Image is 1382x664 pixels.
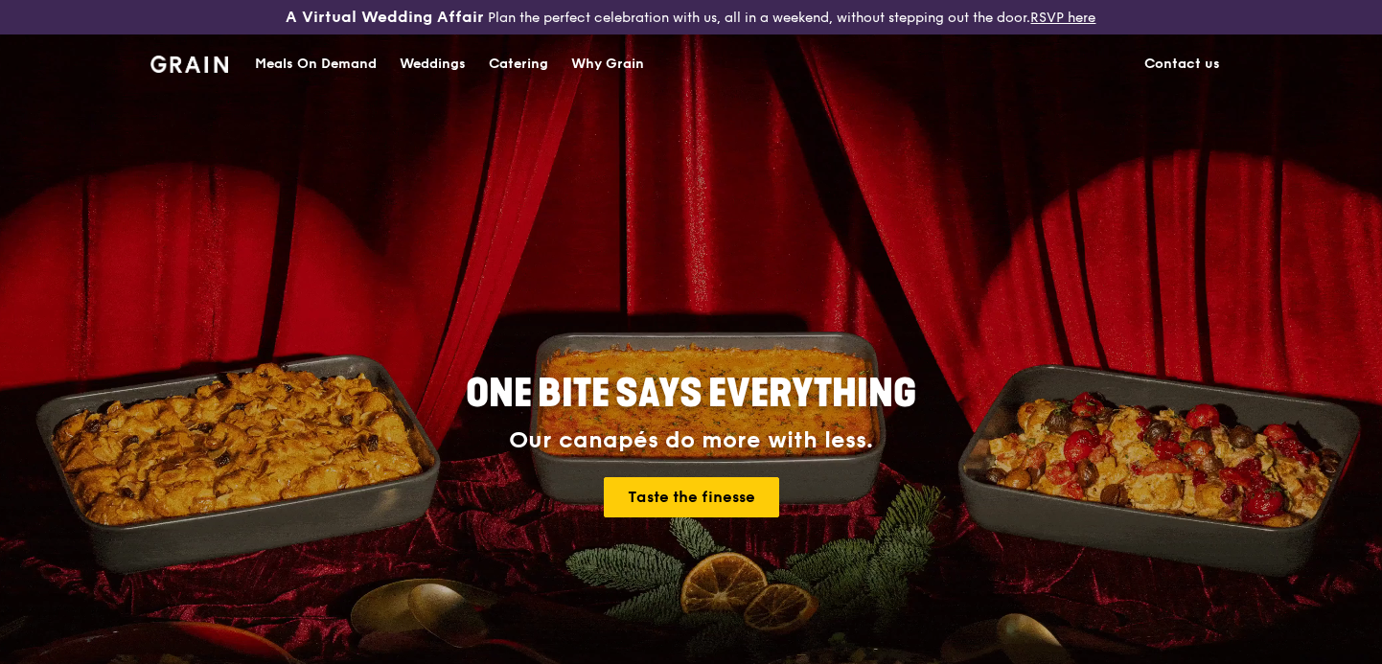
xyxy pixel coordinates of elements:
a: GrainGrain [150,34,228,91]
div: Catering [489,35,548,93]
div: Meals On Demand [255,35,377,93]
a: Weddings [388,35,477,93]
img: Grain [150,56,228,73]
div: Our canapés do more with less. [346,427,1036,454]
div: Plan the perfect celebration with us, all in a weekend, without stepping out the door. [230,8,1151,27]
a: Contact us [1133,35,1232,93]
div: Why Grain [571,35,644,93]
a: Taste the finesse [604,477,779,517]
div: Weddings [400,35,466,93]
span: ONE BITE SAYS EVERYTHING [466,371,916,417]
h3: A Virtual Wedding Affair [286,8,484,27]
a: RSVP here [1030,10,1095,26]
a: Catering [477,35,560,93]
a: Why Grain [560,35,656,93]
